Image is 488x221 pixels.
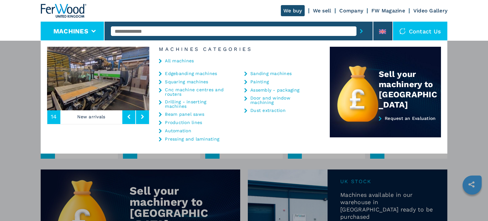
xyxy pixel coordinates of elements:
a: Video Gallery [413,8,447,14]
a: We sell [313,8,331,14]
button: Machines [53,27,88,35]
p: New arrivals [60,109,123,124]
span: 14 [51,114,57,120]
img: image [149,47,252,110]
h6: Machines Categories [149,47,330,52]
img: Contact us [399,28,406,34]
a: Automation [165,128,191,133]
div: Sell your machinery to [GEOGRAPHIC_DATA] [379,69,441,110]
img: Ferwood [41,4,86,18]
a: Cnc machine centres and routers [165,87,228,96]
a: Edgebanding machines [165,71,217,76]
a: We buy [281,5,305,16]
a: Sanding machines [250,71,292,76]
a: Painting [250,79,269,84]
button: submit-button [356,24,366,38]
a: Squaring machines [165,79,208,84]
a: FW Magazine [371,8,405,14]
a: Door and window machining [250,96,314,105]
a: Assembly - packaging [250,88,299,92]
a: Production lines [165,120,202,125]
a: All machines [165,59,194,63]
a: Dust extraction [250,108,286,113]
a: Drilling - inserting machines [165,100,228,108]
a: Beam panel saws [165,112,204,116]
a: Request an Evaluation [330,116,441,138]
a: Pressing and laminating [165,137,219,141]
div: Contact us [393,22,448,41]
img: image [47,47,149,110]
a: Company [339,8,363,14]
